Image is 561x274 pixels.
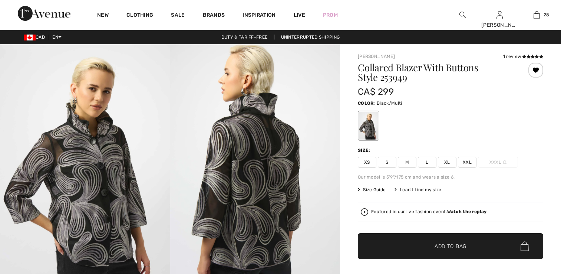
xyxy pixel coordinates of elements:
img: Bag.svg [521,241,529,251]
strong: Watch the replay [447,209,487,214]
span: L [418,157,436,168]
div: [PERSON_NAME] [481,21,518,29]
a: Brands [203,12,225,20]
span: CA$ 299 [358,87,394,97]
img: search the website [459,10,466,19]
div: Our model is 5'9"/175 cm and wears a size 6. [358,174,543,180]
div: 1 review [503,53,543,60]
span: Color: [358,101,375,106]
span: Size Guide [358,186,386,193]
a: [PERSON_NAME] [358,54,395,59]
img: Watch the replay [361,208,368,216]
span: XL [438,157,456,168]
a: Sale [171,12,185,20]
div: I can't find my size [395,186,441,193]
button: Add to Bag [358,233,543,259]
img: 1ère Avenue [18,6,70,21]
a: Live [294,11,305,19]
div: Size: [358,147,372,154]
span: XS [358,157,376,168]
span: S [378,157,396,168]
span: CAD [24,35,48,40]
span: XXXL [478,157,518,168]
a: Clothing [126,12,153,20]
span: EN [52,35,62,40]
h1: Collared Blazer With Buttons Style 253949 [358,63,512,82]
span: 28 [544,12,550,18]
img: My Info [496,10,503,19]
a: New [97,12,109,20]
a: 28 [518,10,555,19]
img: My Bag [534,10,540,19]
img: Canadian Dollar [24,35,36,40]
span: M [398,157,416,168]
span: XXL [458,157,476,168]
img: ring-m.svg [503,160,506,164]
a: Prom [323,11,338,19]
span: Inspiration [242,12,275,20]
span: Add to Bag [435,242,466,250]
div: Black/Multi [359,112,378,140]
a: Sign In [496,11,503,18]
div: Featured in our live fashion event. [371,209,486,214]
span: Black/Multi [377,101,402,106]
